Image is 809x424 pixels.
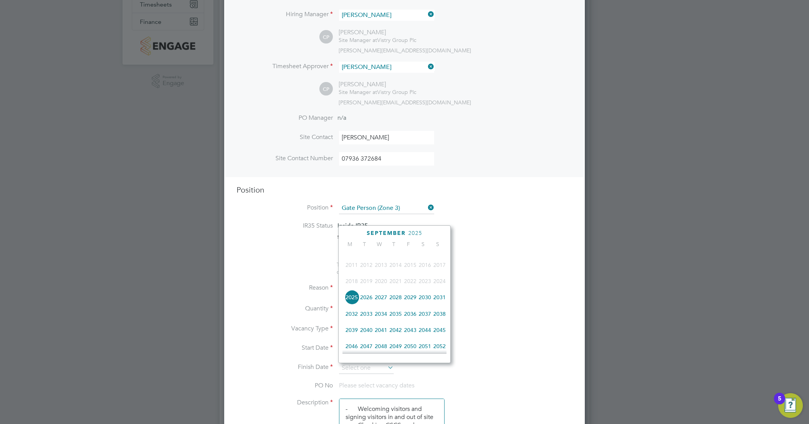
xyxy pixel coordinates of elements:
span: S [430,241,445,248]
span: 2017 [432,258,447,272]
div: [PERSON_NAME] [339,28,416,37]
span: 2045 [432,323,447,337]
span: 2025 [408,230,422,236]
span: 2036 [403,307,418,321]
span: 2022 [403,274,418,288]
label: Vacancy Type [237,325,333,333]
span: 2044 [418,323,432,337]
input: Search for... [339,10,434,21]
span: 2013 [374,258,388,272]
label: Reason [237,284,333,292]
span: M [342,241,357,248]
button: Open Resource Center, 5 new notifications [778,393,803,418]
span: 2034 [374,307,388,321]
label: Start Date [237,344,333,352]
label: Description [237,399,333,407]
span: 2038 [432,307,447,321]
span: 2047 [359,339,374,354]
span: [PERSON_NAME][EMAIL_ADDRESS][DOMAIN_NAME] [339,47,471,54]
span: F [401,241,416,248]
span: Please select vacancy dates [339,382,415,389]
strong: Status Determination Statement [337,234,408,240]
span: 2040 [359,323,374,337]
span: 2020 [374,274,388,288]
span: September [367,230,406,236]
input: Search for... [339,203,434,214]
label: Site Contact Number [237,154,333,163]
span: [PERSON_NAME][EMAIL_ADDRESS][DOMAIN_NAME] [339,99,471,106]
span: 2024 [432,274,447,288]
span: 2021 [388,274,403,288]
div: 5 [778,399,781,409]
span: 2019 [359,274,374,288]
span: 2042 [388,323,403,337]
input: Search for... [339,62,434,73]
span: T [386,241,401,248]
span: The status determination for this position can be updated after creating the vacancy [337,261,441,275]
span: 2032 [344,307,359,321]
span: S [416,241,430,248]
label: Site Contact [237,133,333,141]
span: 2051 [418,339,432,354]
span: 2033 [359,307,374,321]
span: Site Manager at [339,89,377,96]
span: 2037 [418,307,432,321]
span: 2030 [418,290,432,305]
span: 2029 [403,290,418,305]
span: 2028 [388,290,403,305]
span: 2035 [388,307,403,321]
span: 2025 [344,290,359,305]
input: Select one [339,362,394,374]
span: 2016 [418,258,432,272]
span: 2043 [403,323,418,337]
span: 2046 [344,339,359,354]
span: CP [319,82,333,96]
span: 2027 [374,290,388,305]
label: Finish Date [237,363,333,371]
label: PO Manager [237,114,333,122]
span: 2014 [388,258,403,272]
span: 2048 [374,339,388,354]
label: Quantity [237,305,333,313]
label: PO No [237,382,333,390]
label: Position [237,204,333,212]
div: [PERSON_NAME] [339,80,416,89]
span: 2031 [432,290,447,305]
span: 2023 [418,274,432,288]
span: 2018 [344,274,359,288]
span: 2012 [359,258,374,272]
label: IR35 Status [237,222,333,230]
span: 2026 [359,290,374,305]
span: n/a [337,114,346,122]
label: Timesheet Approver [237,62,333,70]
span: 2052 [432,339,447,354]
span: 2041 [374,323,388,337]
span: Inside IR35 [337,222,368,229]
span: 2049 [388,339,403,354]
div: Vistry Group Plc [339,89,416,96]
span: W [372,241,386,248]
span: 2050 [403,339,418,354]
span: 2015 [403,258,418,272]
label: Hiring Manager [237,10,333,18]
span: Site Manager at [339,37,377,44]
h3: Position [237,185,572,195]
span: 2039 [344,323,359,337]
div: Vistry Group Plc [339,37,416,44]
span: 2011 [344,258,359,272]
span: CP [319,30,333,44]
span: T [357,241,372,248]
